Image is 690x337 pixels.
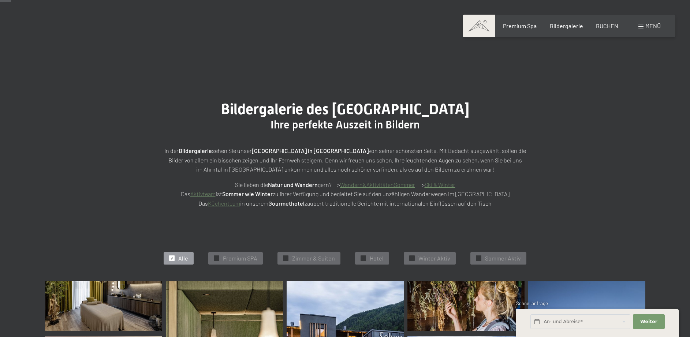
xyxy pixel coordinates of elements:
[418,254,450,262] span: Winter Aktiv
[516,300,548,306] span: Schnellanfrage
[162,146,528,174] p: In der sehen Sie unser von seiner schönsten Seite. Mit Bedacht ausgewählt, sollen die Bilder von ...
[340,181,415,188] a: Wandern&AktivitätenSommer
[268,181,318,188] strong: Natur und Wandern
[503,22,537,29] a: Premium Spa
[407,281,525,331] img: Bildergalerie
[45,281,162,331] img: Bildergalerie
[222,190,273,197] strong: Sommer wie Winter
[162,180,528,208] p: Sie lieben die gern? --> ---> Das ist zu Ihrer Verfügung und begleitet Sie auf den unzähligen Wan...
[640,318,657,325] span: Weiter
[284,256,287,261] span: ✓
[411,256,414,261] span: ✓
[223,254,257,262] span: Premium SPA
[268,200,305,207] strong: Gourmethotel
[179,147,212,154] strong: Bildergalerie
[171,256,174,261] span: ✓
[252,147,369,154] strong: [GEOGRAPHIC_DATA] in [GEOGRAPHIC_DATA]
[190,190,216,197] a: Aktivteam
[596,22,618,29] a: BUCHEN
[178,254,188,262] span: Alle
[362,256,365,261] span: ✓
[425,181,455,188] a: Ski & Winter
[215,256,218,261] span: ✓
[485,254,521,262] span: Sommer Aktiv
[271,118,419,131] span: Ihre perfekte Auszeit in Bildern
[370,254,384,262] span: Hotel
[550,22,583,29] a: Bildergalerie
[221,101,469,118] span: Bildergalerie des [GEOGRAPHIC_DATA]
[208,200,240,207] a: Küchenteam
[633,314,664,329] button: Weiter
[645,22,661,29] span: Menü
[292,254,335,262] span: Zimmer & Suiten
[477,256,480,261] span: ✓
